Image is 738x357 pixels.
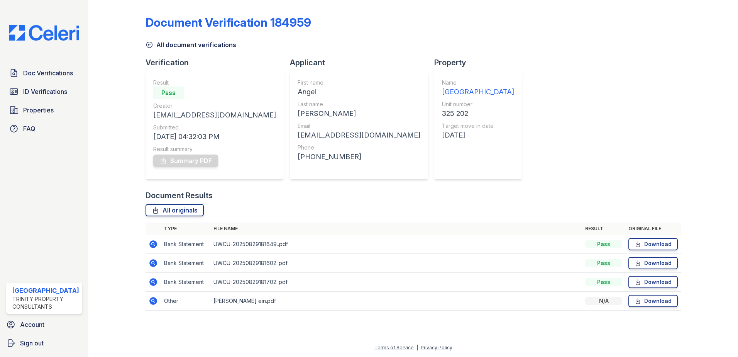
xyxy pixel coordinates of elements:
[290,57,434,68] div: Applicant
[210,292,582,311] td: [PERSON_NAME] ein.pdf
[298,100,420,108] div: Last name
[153,102,276,110] div: Creator
[146,15,311,29] div: Document Verification 184959
[585,297,622,305] div: N/A
[628,295,678,307] a: Download
[442,79,514,97] a: Name [GEOGRAPHIC_DATA]
[585,240,622,248] div: Pass
[442,130,514,141] div: [DATE]
[298,151,420,162] div: [PHONE_NUMBER]
[298,130,420,141] div: [EMAIL_ADDRESS][DOMAIN_NAME]
[12,295,79,311] div: Trinity Property Consultants
[421,345,452,350] a: Privacy Policy
[706,326,730,349] iframe: chat widget
[416,345,418,350] div: |
[23,105,54,115] span: Properties
[628,238,678,250] a: Download
[23,87,67,96] span: ID Verifications
[434,57,528,68] div: Property
[20,338,44,348] span: Sign out
[153,79,276,87] div: Result
[146,190,213,201] div: Document Results
[153,110,276,121] div: [EMAIL_ADDRESS][DOMAIN_NAME]
[628,257,678,269] a: Download
[298,144,420,151] div: Phone
[442,122,514,130] div: Target move in date
[210,223,582,235] th: File name
[210,235,582,254] td: UWCU-20250829181649..pdf
[161,273,210,292] td: Bank Statement
[153,131,276,142] div: [DATE] 04:32:03 PM
[442,79,514,87] div: Name
[146,204,204,216] a: All originals
[628,276,678,288] a: Download
[23,124,36,133] span: FAQ
[210,254,582,273] td: UWCU-20250829181602..pdf
[12,286,79,295] div: [GEOGRAPHIC_DATA]
[23,68,73,78] span: Doc Verifications
[161,223,210,235] th: Type
[374,345,414,350] a: Terms of Service
[153,87,184,99] div: Pass
[3,317,85,332] a: Account
[210,273,582,292] td: UWCU-20250829181702..pdf
[3,335,85,351] a: Sign out
[153,124,276,131] div: Submitted
[6,65,82,81] a: Doc Verifications
[161,292,210,311] td: Other
[161,235,210,254] td: Bank Statement
[146,57,290,68] div: Verification
[585,278,622,286] div: Pass
[298,108,420,119] div: [PERSON_NAME]
[6,102,82,118] a: Properties
[442,87,514,97] div: [GEOGRAPHIC_DATA]
[20,320,44,329] span: Account
[153,145,276,153] div: Result summary
[146,40,236,49] a: All document verifications
[298,79,420,87] div: First name
[3,25,85,41] img: CE_Logo_Blue-a8612792a0a2168367f1c8372b55b34899dd931a85d93a1a3d3e32e68fde9ad4.png
[442,100,514,108] div: Unit number
[298,122,420,130] div: Email
[582,223,625,235] th: Result
[6,121,82,136] a: FAQ
[625,223,681,235] th: Original file
[298,87,420,97] div: Angel
[161,254,210,273] td: Bank Statement
[442,108,514,119] div: 325 202
[585,259,622,267] div: Pass
[6,84,82,99] a: ID Verifications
